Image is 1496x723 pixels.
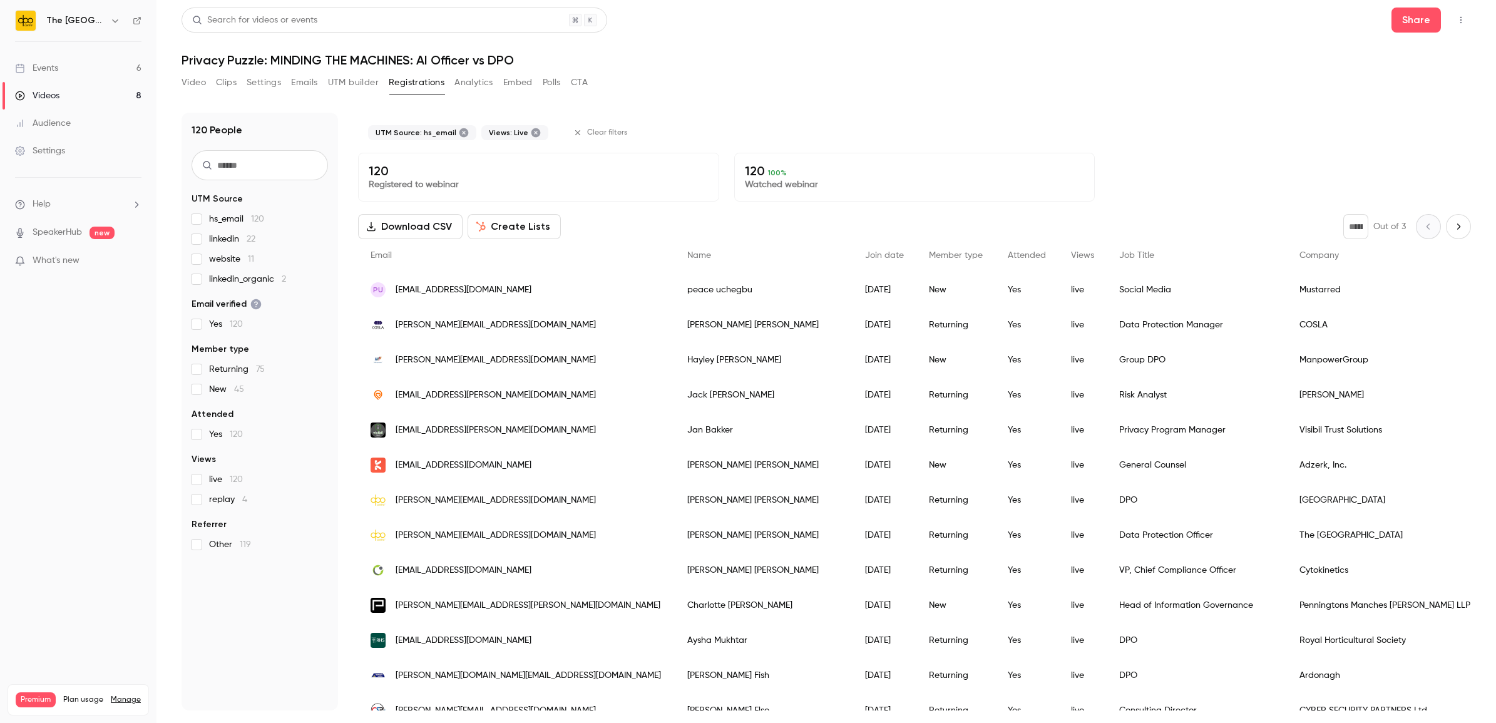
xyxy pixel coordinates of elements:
div: Search for videos or events [192,14,317,27]
div: Returning [916,307,995,342]
span: Other [209,538,251,551]
div: New [916,272,995,307]
span: Job Title [1119,251,1154,260]
div: Events [15,62,58,74]
div: Penningtons Manches [PERSON_NAME] LLP [1287,588,1483,623]
img: towergate.co.uk [371,668,386,683]
a: Manage [111,695,141,705]
span: 100 % [768,168,787,177]
img: cytokinetics.com [371,563,386,578]
span: Name [687,251,711,260]
span: [EMAIL_ADDRESS][DOMAIN_NAME] [396,564,531,577]
section: facet-groups [192,193,328,551]
div: Aysha Mukhtar [675,623,853,658]
span: Clear filters [587,128,628,138]
div: [DATE] [853,518,916,553]
button: Analytics [454,73,493,93]
span: Member type [192,343,249,356]
span: [PERSON_NAME][EMAIL_ADDRESS][DOMAIN_NAME] [396,354,596,367]
div: Yes [995,588,1058,623]
div: live [1058,377,1107,413]
div: [PERSON_NAME] [PERSON_NAME] [675,448,853,483]
button: Share [1391,8,1441,33]
button: Embed [503,73,533,93]
span: 22 [247,235,255,244]
div: Returning [916,518,995,553]
button: Registrations [389,73,444,93]
img: penningtonslaw.com [371,598,386,613]
p: Registered to webinar [369,178,709,191]
div: Returning [916,413,995,448]
div: [DATE] [853,342,916,377]
span: Returning [209,363,265,376]
span: Plan usage [63,695,103,705]
div: DPO [1107,623,1287,658]
span: hs_email [209,213,264,225]
span: replay [209,493,247,506]
img: cosla.gov.uk [371,317,386,332]
div: Group DPO [1107,342,1287,377]
span: 75 [256,365,265,374]
span: [EMAIL_ADDRESS][PERSON_NAME][DOMAIN_NAME] [396,424,596,437]
div: Yes [995,483,1058,518]
button: Clear filters [568,123,635,143]
button: Next page [1446,214,1471,239]
span: [PERSON_NAME][EMAIL_ADDRESS][DOMAIN_NAME] [396,704,596,717]
span: Join date [865,251,904,260]
span: Company [1299,251,1339,260]
div: [GEOGRAPHIC_DATA] [1287,483,1483,518]
img: micheldever.co.uk [371,387,386,403]
span: UTM Source [192,193,243,205]
span: [PERSON_NAME][EMAIL_ADDRESS][PERSON_NAME][DOMAIN_NAME] [396,599,660,612]
span: UTM Source: hs_email [376,128,456,138]
span: Attended [192,408,233,421]
div: Yes [995,448,1058,483]
div: General Counsel [1107,448,1287,483]
div: live [1058,658,1107,693]
div: [DATE] [853,307,916,342]
span: [EMAIL_ADDRESS][PERSON_NAME][DOMAIN_NAME] [396,389,596,402]
img: rhs.org.uk [371,633,386,648]
div: [PERSON_NAME] [PERSON_NAME] [675,518,853,553]
div: DPO [1107,658,1287,693]
div: Yes [995,377,1058,413]
span: Email [371,251,392,260]
button: Create Lists [468,214,561,239]
div: Risk Analyst [1107,377,1287,413]
button: Download CSV [358,214,463,239]
div: live [1058,483,1107,518]
div: [PERSON_NAME] [1287,377,1483,413]
div: live [1058,448,1107,483]
button: Emails [291,73,317,93]
span: [PERSON_NAME][DOMAIN_NAME][EMAIL_ADDRESS][DOMAIN_NAME] [396,669,661,682]
span: Email verified [192,298,262,310]
div: New [916,342,995,377]
div: [DATE] [853,553,916,588]
img: dpocentre.com [371,528,386,543]
div: Privacy Program Manager [1107,413,1287,448]
span: [PERSON_NAME][EMAIL_ADDRESS][DOMAIN_NAME] [396,529,596,542]
div: Yes [995,553,1058,588]
p: 120 [745,163,1085,178]
div: New [916,448,995,483]
div: live [1058,518,1107,553]
div: Charlotte [PERSON_NAME] [675,588,853,623]
img: visibiltrust.com [371,423,386,438]
h1: 120 People [192,123,242,138]
div: Yes [995,342,1058,377]
span: Views [1071,251,1094,260]
p: 120 [369,163,709,178]
div: Royal Horticultural Society [1287,623,1483,658]
img: kevel.co [371,458,386,473]
span: 4 [242,495,247,504]
span: Views: Live [489,128,528,138]
div: New [916,588,995,623]
button: Top Bar Actions [1451,10,1471,30]
span: New [209,383,244,396]
span: Yes [209,318,243,331]
div: Yes [995,623,1058,658]
h1: Privacy Puzzle: MINDING THE MACHINES: AI Officer vs DPO [182,53,1471,68]
button: Video [182,73,206,93]
span: Premium [16,692,56,707]
div: Data Protection Officer [1107,518,1287,553]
